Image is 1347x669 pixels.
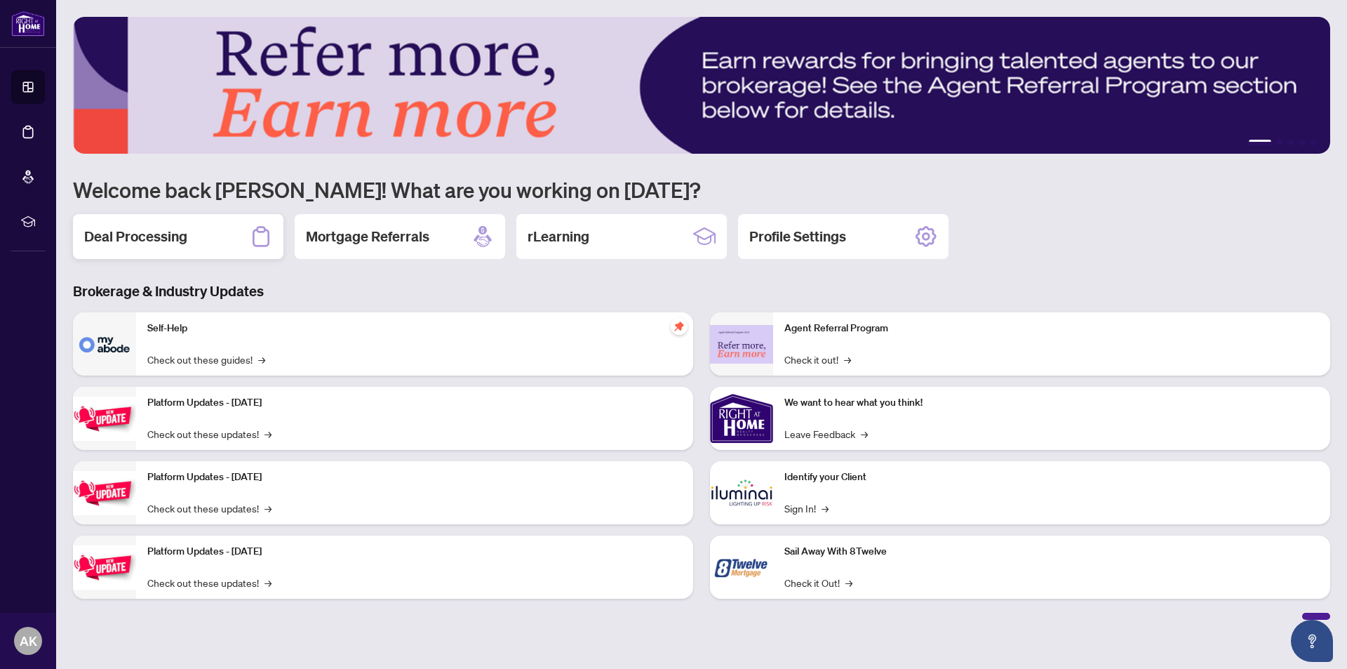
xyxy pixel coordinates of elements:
span: → [258,352,265,367]
img: Slide 0 [73,17,1330,154]
h2: Mortgage Referrals [306,227,429,246]
span: → [822,501,829,516]
p: We want to hear what you think! [784,395,1319,411]
img: Self-Help [73,312,136,376]
a: Sign In!→ [784,501,829,516]
a: Check it Out!→ [784,575,852,590]
span: pushpin [671,318,688,335]
a: Check out these guides!→ [147,352,265,367]
h1: Welcome back [PERSON_NAME]! What are you working on [DATE]? [73,176,1330,203]
a: Leave Feedback→ [784,426,868,442]
a: Check out these updates!→ [147,575,272,590]
a: Check out these updates!→ [147,501,272,516]
span: → [264,575,272,590]
img: Agent Referral Program [710,325,773,364]
h2: Profile Settings [749,227,846,246]
button: Open asap [1291,620,1333,662]
a: Check it out!→ [784,352,851,367]
span: → [845,575,852,590]
button: 2 [1277,140,1282,145]
p: Identify your Client [784,470,1319,485]
span: → [264,501,272,516]
h2: Deal Processing [84,227,187,246]
img: We want to hear what you think! [710,387,773,450]
span: → [861,426,868,442]
p: Sail Away With 8Twelve [784,544,1319,559]
img: Identify your Client [710,461,773,524]
span: AK [20,631,37,651]
a: Check out these updates!→ [147,426,272,442]
span: → [844,352,851,367]
h2: rLearning [528,227,589,246]
img: Sail Away With 8Twelve [710,536,773,599]
span: → [264,426,272,442]
img: logo [11,11,45,37]
button: 1 [1249,140,1271,145]
p: Self-Help [147,321,682,336]
img: Platform Updates - July 8, 2025 [73,471,136,515]
button: 5 [1311,140,1316,145]
p: Platform Updates - [DATE] [147,470,682,485]
img: Platform Updates - June 23, 2025 [73,545,136,590]
h3: Brokerage & Industry Updates [73,281,1330,301]
p: Agent Referral Program [784,321,1319,336]
button: 4 [1299,140,1305,145]
button: 3 [1288,140,1294,145]
img: Platform Updates - July 21, 2025 [73,397,136,441]
p: Platform Updates - [DATE] [147,395,682,411]
p: Platform Updates - [DATE] [147,544,682,559]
